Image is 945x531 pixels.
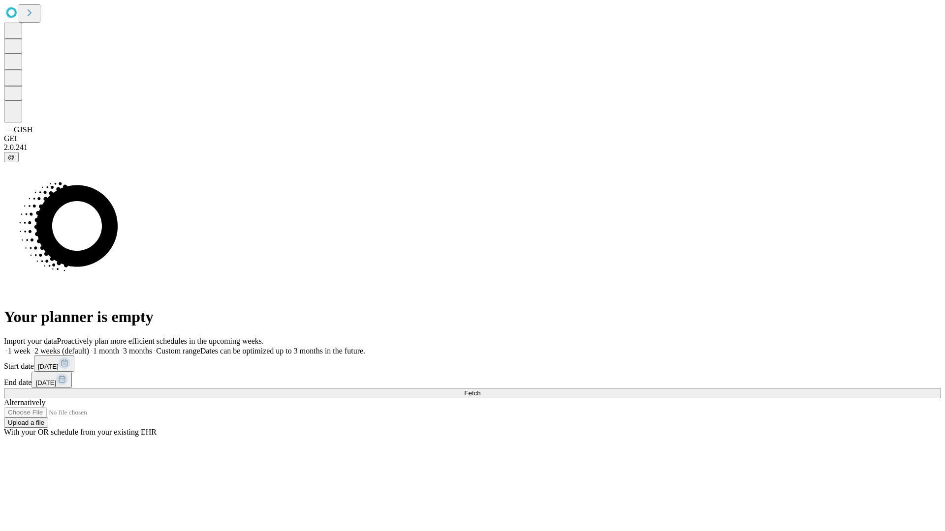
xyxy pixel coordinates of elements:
span: 2 weeks (default) [34,347,89,355]
span: Alternatively [4,398,45,407]
span: With your OR schedule from your existing EHR [4,428,157,436]
span: Import your data [4,337,57,345]
div: End date [4,372,941,388]
span: @ [8,153,15,161]
button: Upload a file [4,417,48,428]
button: [DATE] [34,355,74,372]
div: 2.0.241 [4,143,941,152]
span: GJSH [14,125,32,134]
div: GEI [4,134,941,143]
span: [DATE] [35,379,56,386]
button: @ [4,152,19,162]
button: [DATE] [31,372,72,388]
span: Custom range [156,347,200,355]
span: Fetch [464,389,480,397]
button: Fetch [4,388,941,398]
span: [DATE] [38,363,59,370]
div: Start date [4,355,941,372]
span: Dates can be optimized up to 3 months in the future. [200,347,365,355]
span: 1 week [8,347,31,355]
span: 1 month [93,347,119,355]
span: 3 months [123,347,152,355]
span: Proactively plan more efficient schedules in the upcoming weeks. [57,337,264,345]
h1: Your planner is empty [4,308,941,326]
